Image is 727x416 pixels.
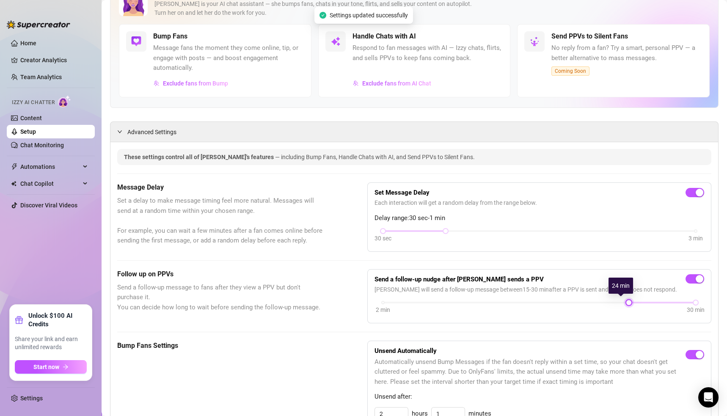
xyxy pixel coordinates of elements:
[375,213,704,223] span: Delay range: 30 sec - 1 min
[376,305,390,314] div: 2 min
[117,283,325,313] span: Send a follow-up message to fans after they view a PPV but don't purchase it. You can decide how ...
[688,234,703,243] div: 3 min
[330,36,341,47] img: svg%3e
[551,31,628,41] h5: Send PPVs to Silent Fans
[11,181,17,187] img: Chat Copilot
[117,129,122,134] span: expanded
[20,142,64,149] a: Chat Monitoring
[153,31,187,41] h5: Bump Fans
[551,43,702,63] span: No reply from a fan? Try a smart, personal PPV — a better alternative to mass messages.
[15,335,87,352] span: Share your link and earn unlimited rewards
[20,160,80,174] span: Automations
[529,36,540,47] img: svg%3e
[163,80,228,87] span: Exclude fans from Bump
[330,11,408,20] span: Settings updated successfully
[117,182,325,193] h5: Message Delay
[12,99,55,107] span: Izzy AI Chatter
[20,202,77,209] a: Discover Viral Videos
[131,36,141,47] img: svg%3e
[352,31,416,41] h5: Handle Chats with AI
[15,316,23,324] span: gift
[124,154,275,160] span: These settings control all of [PERSON_NAME]'s features
[154,80,160,86] img: svg%3e
[353,80,359,86] img: svg%3e
[7,20,70,29] img: logo-BBDzfeDw.svg
[33,364,59,370] span: Start now
[117,127,127,136] div: expanded
[117,196,325,246] span: Set a delay to make message timing feel more natural. Messages will send at a random time within ...
[117,341,325,351] h5: Bump Fans Settings
[275,154,475,160] span: — including Bump Fans, Handle Chats with AI, and Send PPVs to Silent Fans.
[63,364,69,370] span: arrow-right
[352,43,504,63] span: Respond to fan messages with AI — Izzy chats, flirts, and sells PPVs to keep fans coming back.
[687,305,705,314] div: 30 min
[28,311,87,328] strong: Unlock $100 AI Credits
[58,95,71,107] img: AI Chatter
[117,269,325,279] h5: Follow up on PPVs
[375,347,437,355] strong: Unsend Automatically
[153,43,304,73] span: Message fans the moment they come online, tip, or engage with posts — and boost engagement automa...
[551,66,589,76] span: Coming Soon
[20,40,36,47] a: Home
[375,357,686,387] span: Automatically unsend Bump Messages if the fan doesn't reply within a set time, so your chat doesn...
[20,128,36,135] a: Setup
[319,12,326,19] span: check-circle
[20,53,88,67] a: Creator Analytics
[20,177,80,190] span: Chat Copilot
[375,198,704,207] span: Each interaction will get a random delay from the range below.
[609,278,633,294] div: 24 min
[375,234,391,243] div: 30 sec
[20,395,43,402] a: Settings
[375,285,704,294] span: [PERSON_NAME] will send a follow-up message between 15 - 30 min after a PPV is sent and the fan d...
[11,163,18,170] span: thunderbolt
[20,74,62,80] a: Team Analytics
[127,127,176,137] span: Advanced Settings
[375,189,430,196] strong: Set Message Delay
[375,392,704,402] span: Unsend after:
[15,360,87,374] button: Start nowarrow-right
[375,275,544,283] strong: Send a follow-up nudge after [PERSON_NAME] sends a PPV
[698,387,719,408] div: Open Intercom Messenger
[20,115,42,121] a: Content
[153,77,229,90] button: Exclude fans from Bump
[362,80,431,87] span: Exclude fans from AI Chat
[352,77,432,90] button: Exclude fans from AI Chat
